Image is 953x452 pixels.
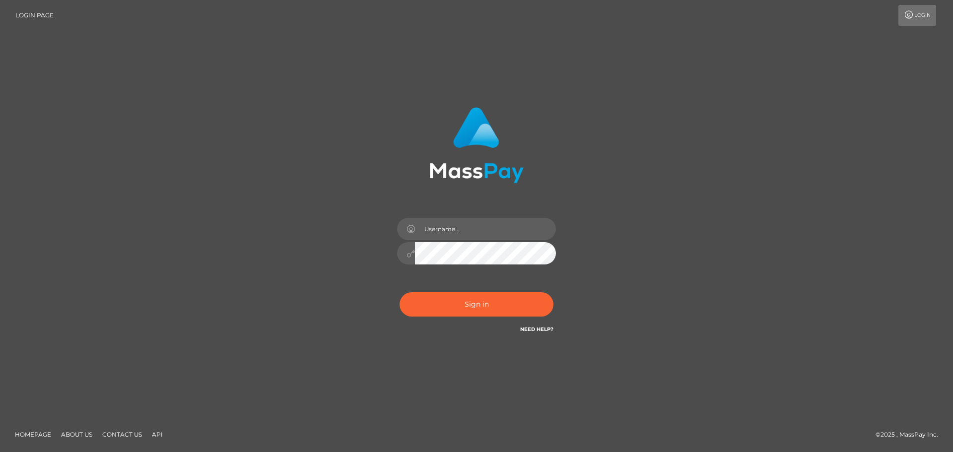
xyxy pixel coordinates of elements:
input: Username... [415,218,556,240]
a: Login Page [15,5,54,26]
a: Need Help? [520,326,553,332]
div: © 2025 , MassPay Inc. [876,429,946,440]
a: API [148,427,167,442]
a: Login [898,5,936,26]
a: Homepage [11,427,55,442]
a: Contact Us [98,427,146,442]
a: About Us [57,427,96,442]
img: MassPay Login [429,107,524,183]
button: Sign in [400,292,553,317]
